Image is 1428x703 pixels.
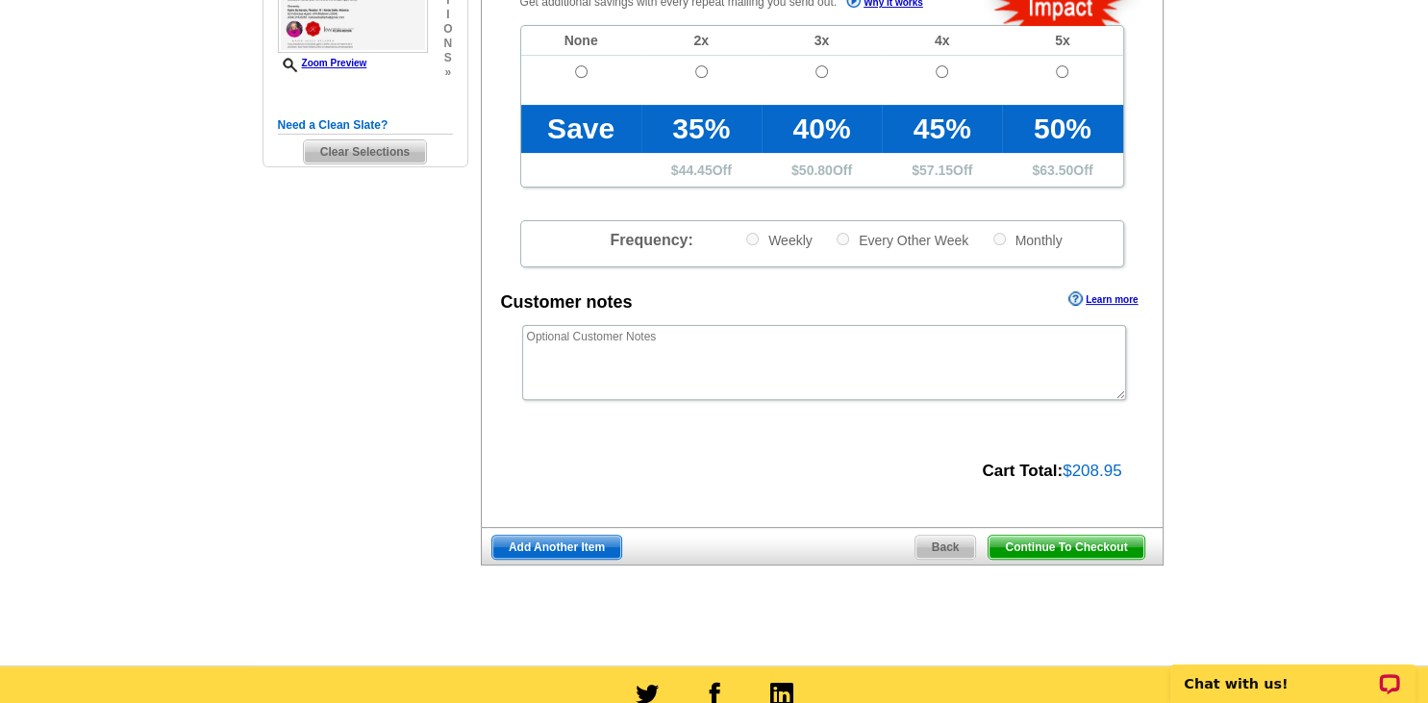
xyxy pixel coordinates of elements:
iframe: LiveChat chat widget [1158,642,1428,703]
td: 5x [1002,26,1122,56]
span: 44.45 [679,163,713,178]
span: Add Another Item [492,536,621,559]
span: Frequency: [610,232,692,248]
strong: Cart Total: [982,462,1063,480]
span: Back [915,536,976,559]
td: 2x [641,26,762,56]
span: 57.15 [919,163,953,178]
td: None [521,26,641,56]
td: 35% [641,105,762,153]
div: Customer notes [501,289,633,315]
span: s [443,51,452,65]
a: Add Another Item [491,535,622,560]
td: 40% [762,105,882,153]
a: Learn more [1068,291,1138,307]
td: Save [521,105,641,153]
td: $ Off [1002,153,1122,187]
input: Weekly [746,233,759,245]
span: 63.50 [1040,163,1073,178]
td: 3x [762,26,882,56]
td: $ Off [762,153,882,187]
span: n [443,37,452,51]
td: 45% [882,105,1002,153]
td: $ Off [641,153,762,187]
h5: Need a Clean Slate? [278,116,453,135]
span: $208.95 [1063,462,1121,480]
label: Every Other Week [835,231,968,249]
span: Clear Selections [304,140,426,163]
span: Continue To Checkout [989,536,1143,559]
a: Back [914,535,977,560]
td: 50% [1002,105,1122,153]
span: i [443,8,452,22]
span: 50.80 [799,163,833,178]
a: Zoom Preview [278,58,367,68]
td: $ Off [882,153,1002,187]
label: Monthly [991,231,1063,249]
input: Monthly [993,233,1006,245]
span: o [443,22,452,37]
span: » [443,65,452,80]
input: Every Other Week [837,233,849,245]
td: 4x [882,26,1002,56]
label: Weekly [744,231,813,249]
